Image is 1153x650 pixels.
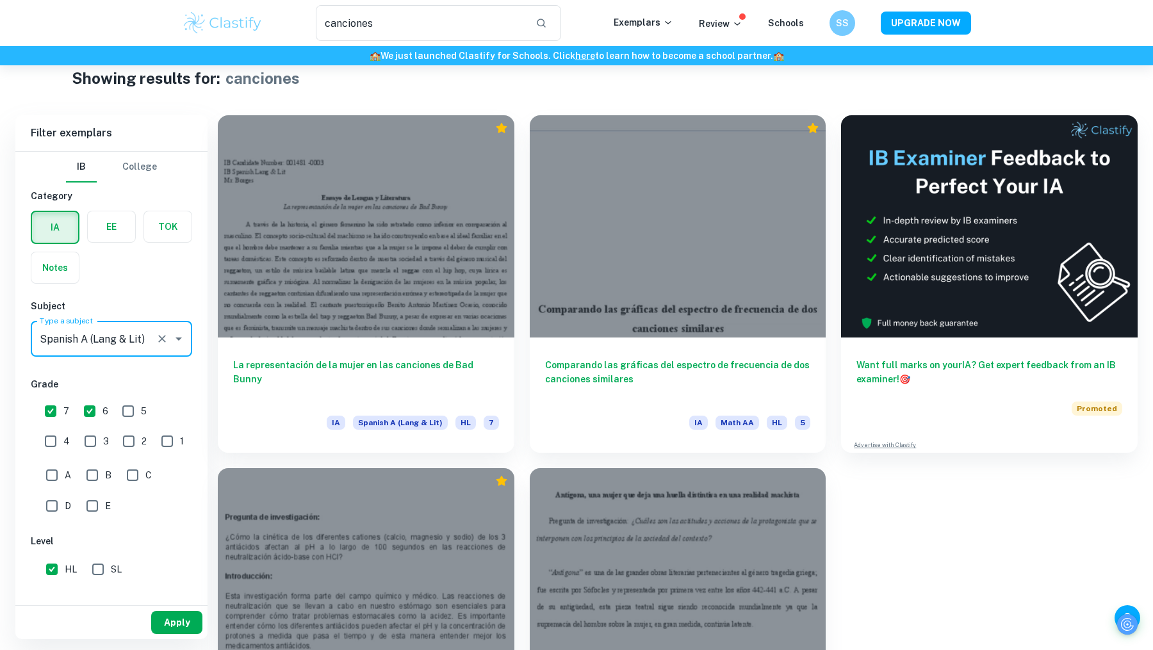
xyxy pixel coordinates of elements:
span: HL [767,416,787,430]
a: Want full marks on yourIA? Get expert feedback from an IB examiner!PromotedAdvertise with Clastify [841,115,1138,453]
h6: SS [835,16,850,30]
div: Premium [495,122,508,134]
h6: La representación de la mujer en las canciones de Bad Bunny [233,358,499,400]
button: UPGRADE NOW [881,12,971,35]
span: 5 [141,404,147,418]
span: B [105,468,111,482]
h6: Want full marks on your IA ? Get expert feedback from an IB examiner! [856,358,1122,386]
div: Premium [495,475,508,487]
button: IB [66,152,97,183]
span: IA [689,416,708,430]
h6: We just launched Clastify for Schools. Click to learn how to become a school partner. [3,49,1150,63]
span: 2 [142,434,147,448]
button: Open [170,330,188,348]
span: Promoted [1072,402,1122,416]
span: E [105,499,111,513]
h6: Comparando las gráficas del espectro de frecuencia de dos canciones similares [545,358,811,400]
button: Help and Feedback [1115,605,1140,631]
span: SL [111,562,122,576]
span: Math AA [716,416,759,430]
div: Premium [806,122,819,134]
button: Apply [151,611,202,634]
span: 7 [63,404,69,418]
span: IA [327,416,345,430]
a: Schools [768,18,804,28]
span: C [145,468,152,482]
div: Filter type choice [66,152,157,183]
span: 6 [102,404,108,418]
img: Clastify logo [182,10,263,36]
button: College [122,152,157,183]
a: La representación de la mujer en las canciones de Bad BunnyIASpanish A (Lang & Lit)HL7 [218,115,514,453]
span: 🏫 [773,51,784,61]
p: Review [699,17,742,31]
a: here [575,51,595,61]
span: 5 [795,416,810,430]
a: Comparando las gráficas del espectro de frecuencia de dos canciones similaresIAMath AAHL5 [530,115,826,453]
span: 7 [484,416,499,430]
h6: Category [31,189,192,203]
p: Exemplars [614,15,673,29]
span: HL [65,562,77,576]
span: 🏫 [370,51,380,61]
span: 🎯 [899,374,910,384]
span: 4 [63,434,70,448]
button: SS [830,10,855,36]
button: TOK [144,211,192,242]
label: Type a subject [40,315,93,326]
h6: Filter exemplars [15,115,208,151]
button: Clear [153,330,171,348]
input: Search for any exemplars... [316,5,525,41]
h1: canciones [225,67,300,90]
img: Thumbnail [841,115,1138,337]
h6: Grade [31,377,192,391]
span: HL [455,416,476,430]
h6: Level [31,534,192,548]
h6: Session [31,597,192,612]
h1: Showing results for: [72,67,220,90]
span: A [65,468,71,482]
button: Notes [31,252,79,283]
span: 3 [103,434,109,448]
span: D [65,499,71,513]
span: 1 [180,434,184,448]
button: IA [32,212,78,243]
a: Advertise with Clastify [854,441,916,450]
button: EE [88,211,135,242]
span: Spanish A (Lang & Lit) [353,416,448,430]
h6: Subject [31,299,192,313]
